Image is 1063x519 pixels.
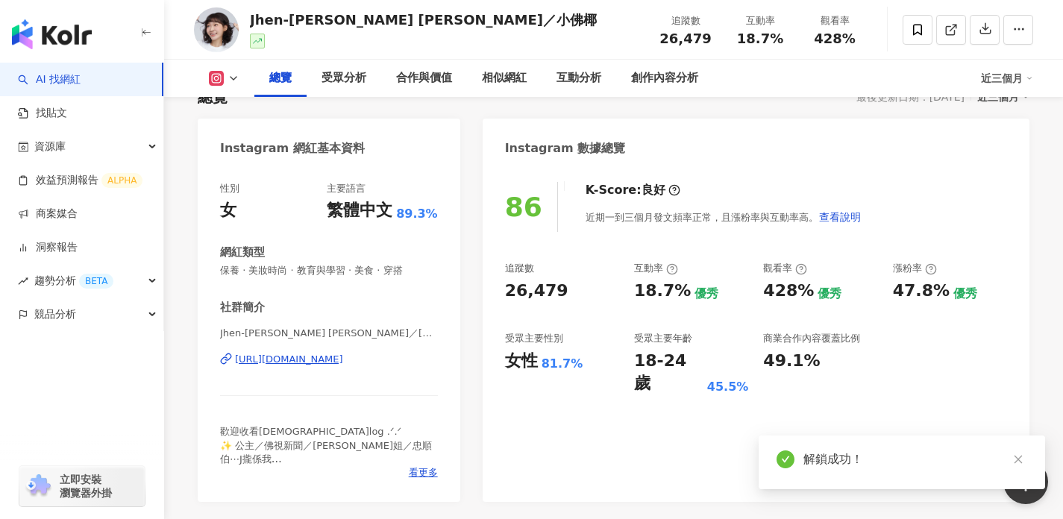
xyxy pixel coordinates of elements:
[505,140,626,157] div: Instagram 數據總覽
[220,140,365,157] div: Instagram 網紅基本資料
[763,262,807,275] div: 觀看率
[322,69,366,87] div: 受眾分析
[24,474,53,498] img: chrome extension
[953,286,977,302] div: 優秀
[818,286,841,302] div: 優秀
[220,426,435,518] span: 歡迎收看[DEMOGRAPHIC_DATA]log .ᐟ.ᐟ ✨ 公主／佛視新聞／[PERSON_NAME]姐／忠順伯⋯J攏係我 🍰 生活／穿搭／開箱／唱歌／好好笑⋯珍的Color佛 🫶🏻 合作...
[657,13,714,28] div: 追蹤數
[634,350,703,396] div: 18-24 歲
[505,350,538,373] div: 女性
[396,69,452,87] div: 合作與價值
[327,182,366,195] div: 主要語言
[556,69,601,87] div: 互動分析
[396,206,438,222] span: 89.3%
[763,280,814,303] div: 428%
[250,10,597,29] div: Jhen-[PERSON_NAME] [PERSON_NAME]／小佛椰
[220,264,438,277] span: 保養 · 美妝時尚 · 教育與學習 · 美食 · 穿搭
[642,182,665,198] div: 良好
[631,69,698,87] div: 創作內容分析
[659,31,711,46] span: 26,479
[269,69,292,87] div: 總覽
[18,240,78,255] a: 洞察報告
[634,280,691,303] div: 18.7%
[634,332,692,345] div: 受眾主要年齡
[707,379,749,395] div: 45.5%
[977,87,1029,107] div: 近三個月
[818,202,862,232] button: 查看說明
[194,7,239,52] img: KOL Avatar
[777,450,794,468] span: check-circle
[482,69,527,87] div: 相似網紅
[763,332,860,345] div: 商業合作內容覆蓋比例
[1013,454,1023,465] span: close
[220,245,265,260] div: 網紅類型
[327,199,392,222] div: 繁體中文
[60,473,112,500] span: 立即安裝 瀏覽器外掛
[220,353,438,366] a: [URL][DOMAIN_NAME]
[814,31,856,46] span: 428%
[34,130,66,163] span: 資源庫
[893,280,950,303] div: 47.8%
[220,182,239,195] div: 性別
[235,353,343,366] div: [URL][DOMAIN_NAME]
[505,192,542,222] div: 86
[18,173,142,188] a: 效益預測報告ALPHA
[694,286,718,302] div: 優秀
[819,211,861,223] span: 查看說明
[806,13,863,28] div: 觀看率
[18,106,67,121] a: 找貼文
[586,182,680,198] div: K-Score :
[505,262,534,275] div: 追蹤數
[220,300,265,315] div: 社群簡介
[856,91,965,103] div: 最後更新日期：[DATE]
[409,466,438,479] span: 看更多
[732,13,788,28] div: 互動率
[981,66,1033,90] div: 近三個月
[19,466,145,506] a: chrome extension立即安裝 瀏覽器外掛
[18,72,81,87] a: searchAI 找網紅
[505,332,563,345] div: 受眾主要性別
[737,31,783,46] span: 18.7%
[220,199,236,222] div: 女
[505,280,568,303] div: 26,479
[34,298,76,331] span: 競品分析
[79,274,113,289] div: BETA
[34,264,113,298] span: 趨勢分析
[18,276,28,286] span: rise
[198,86,228,107] div: 總覽
[586,202,862,232] div: 近期一到三個月發文頻率正常，且漲粉率與互動率高。
[803,450,1027,468] div: 解鎖成功！
[763,350,820,373] div: 49.1%
[893,262,937,275] div: 漲粉率
[12,19,92,49] img: logo
[220,327,438,340] span: Jhen-[PERSON_NAME] [PERSON_NAME]／[PERSON_NAME] | jen_ifer_yu
[18,207,78,221] a: 商案媒合
[634,262,678,275] div: 互動率
[542,356,583,372] div: 81.7%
